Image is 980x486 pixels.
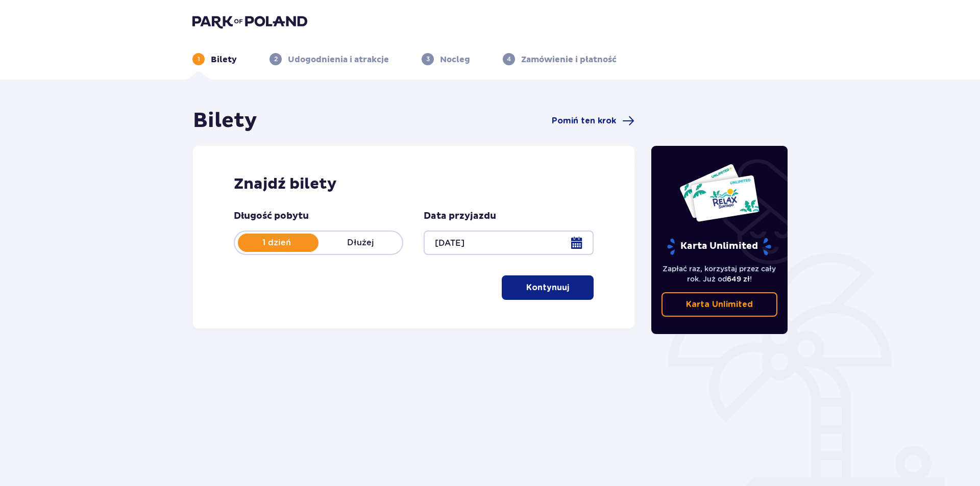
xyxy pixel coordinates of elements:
div: 4Zamówienie i płatność [503,53,617,65]
h2: Znajdź bilety [234,174,594,194]
p: 3 [426,55,430,64]
span: Pomiń ten krok [552,115,616,126]
p: 4 [507,55,511,64]
p: Dłużej [318,237,402,248]
div: 1Bilety [192,53,237,65]
p: Nocleg [440,54,470,65]
p: Karta Unlimited [666,238,772,255]
div: 2Udogodnienia i atrakcje [269,53,389,65]
img: Park of Poland logo [192,14,307,29]
p: Zamówienie i płatność [521,54,617,65]
p: 1 dzień [235,237,318,248]
p: Udogodnienia i atrakcje [288,54,389,65]
div: 3Nocleg [422,53,470,65]
p: 2 [274,55,278,64]
p: Długość pobytu [234,210,309,222]
a: Pomiń ten krok [552,115,634,127]
p: Zapłać raz, korzystaj przez cały rok. Już od ! [661,264,778,284]
h1: Bilety [193,108,257,134]
img: Dwie karty całoroczne do Suntago z napisem 'UNLIMITED RELAX', na białym tle z tropikalnymi liśćmi... [679,163,760,222]
span: 649 zł [727,275,750,283]
p: 1 [198,55,200,64]
p: Data przyjazdu [424,210,496,222]
p: Kontynuuj [526,282,569,293]
button: Kontynuuj [502,275,594,300]
p: Karta Unlimited [686,299,753,310]
a: Karta Unlimited [661,292,778,317]
p: Bilety [211,54,237,65]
